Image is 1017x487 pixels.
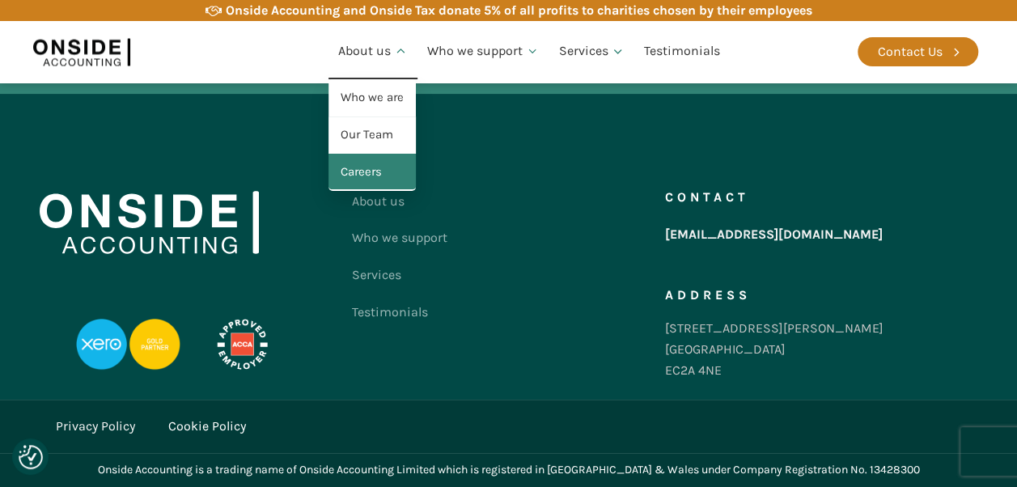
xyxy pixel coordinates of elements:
a: Careers [328,154,416,191]
img: Revisit consent button [19,445,43,469]
a: Who we support [417,24,549,79]
a: Who we are [328,79,416,116]
a: Services [549,24,634,79]
a: Privacy Policy [56,416,135,437]
img: Onside Accounting [40,191,259,254]
div: [STREET_ADDRESS][PERSON_NAME] [GEOGRAPHIC_DATA] EC2A 4NE [665,318,884,380]
a: Our Team [328,116,416,154]
div: Onside Accounting is a trading name of Onside Accounting Limited which is registered in [GEOGRAPH... [98,461,920,479]
h5: Contact [665,191,749,204]
a: About us [328,24,417,79]
a: Contact Us [858,37,978,66]
a: Who we support [352,219,447,256]
a: [EMAIL_ADDRESS][DOMAIN_NAME] [665,220,883,249]
button: Consent Preferences [19,445,43,469]
a: Cookie Policy [168,416,246,437]
a: About us [352,183,447,220]
a: Testimonials [352,294,447,331]
a: Testimonials [634,24,730,79]
a: Services [352,256,447,294]
div: Contact Us [878,41,943,62]
img: Onside Accounting [32,33,129,70]
img: APPROVED-EMPLOYER-PROFESSIONAL-DEVELOPMENT-REVERSED_LOGO [197,319,287,371]
h5: Address [665,289,751,302]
